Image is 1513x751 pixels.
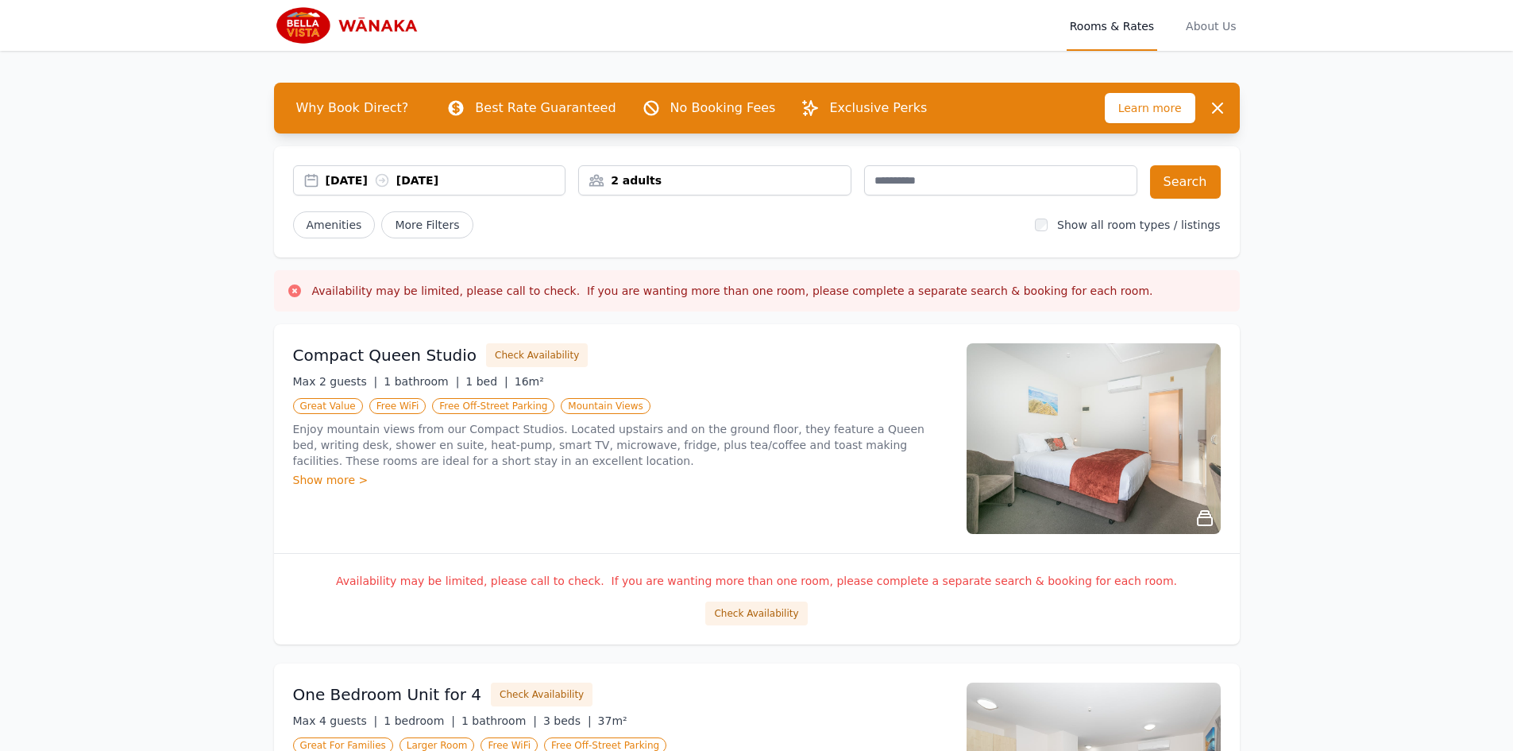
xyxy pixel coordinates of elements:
[598,714,627,727] span: 37m²
[475,99,616,118] p: Best Rate Guaranteed
[491,683,592,706] button: Check Availability
[670,99,776,118] p: No Booking Fees
[432,398,554,414] span: Free Off-Street Parking
[1105,93,1195,123] span: Learn more
[284,92,422,124] span: Why Book Direct?
[293,211,376,238] button: Amenities
[384,714,455,727] span: 1 bedroom |
[705,602,807,625] button: Check Availability
[579,172,851,188] div: 2 adults
[293,714,378,727] span: Max 4 guests |
[486,343,588,367] button: Check Availability
[326,172,565,188] div: [DATE] [DATE]
[515,375,544,388] span: 16m²
[1057,219,1220,231] label: Show all room types / listings
[369,398,426,414] span: Free WiFi
[293,573,1221,589] p: Availability may be limited, please call to check. If you are wanting more than one room, please ...
[312,283,1153,299] h3: Availability may be limited, please call to check. If you are wanting more than one room, please ...
[384,375,459,388] span: 1 bathroom |
[293,472,948,488] div: Show more >
[293,344,477,366] h3: Compact Queen Studio
[274,6,427,45] img: Bella Vista Wanaka
[829,99,927,118] p: Exclusive Perks
[461,714,537,727] span: 1 bathroom |
[381,211,473,238] span: More Filters
[543,714,592,727] span: 3 beds |
[1150,165,1221,199] button: Search
[293,421,948,469] p: Enjoy mountain views from our Compact Studios. Located upstairs and on the ground floor, they fea...
[465,375,508,388] span: 1 bed |
[293,375,378,388] span: Max 2 guests |
[293,683,482,706] h3: One Bedroom Unit for 4
[561,398,650,414] span: Mountain Views
[293,398,363,414] span: Great Value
